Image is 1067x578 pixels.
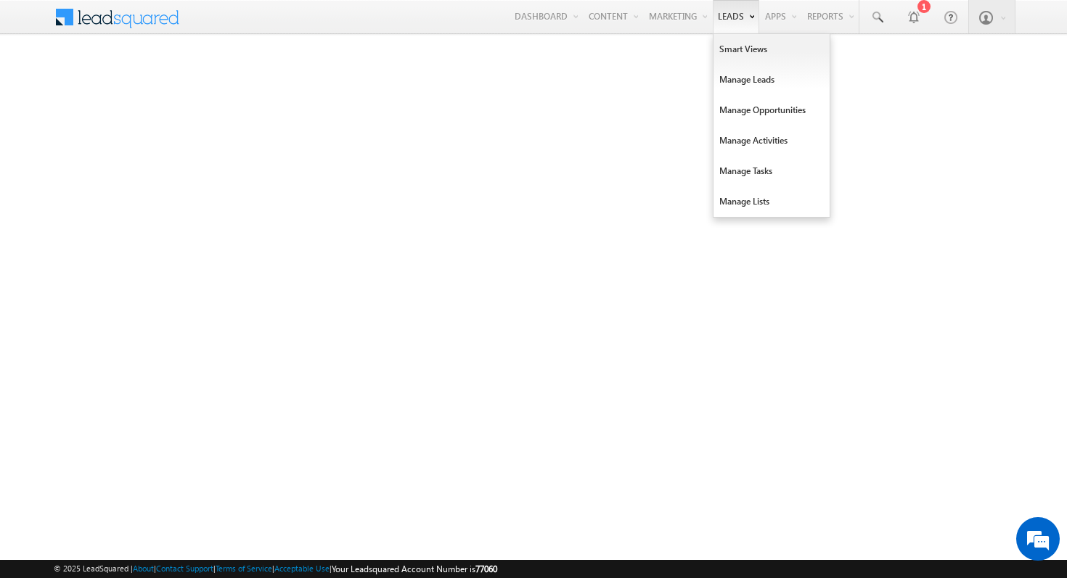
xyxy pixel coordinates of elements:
a: Contact Support [156,563,213,573]
a: Manage Opportunities [714,95,830,125]
div: Chat with us now [75,76,244,95]
div: Minimize live chat window [238,7,273,42]
a: Smart Views [714,34,830,65]
a: Manage Tasks [714,156,830,186]
span: © 2025 LeadSquared | | | | | [54,562,497,576]
em: Start Chat [197,447,263,466]
textarea: Type your message and hit 'Enter' [19,134,265,434]
a: Manage Lists [714,186,830,217]
a: Terms of Service [216,563,272,573]
img: d_60004797649_company_0_60004797649 [25,76,61,95]
a: About [133,563,154,573]
span: 77060 [475,563,497,574]
a: Manage Leads [714,65,830,95]
span: Your Leadsquared Account Number is [332,563,497,574]
a: Acceptable Use [274,563,330,573]
a: Manage Activities [714,125,830,156]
